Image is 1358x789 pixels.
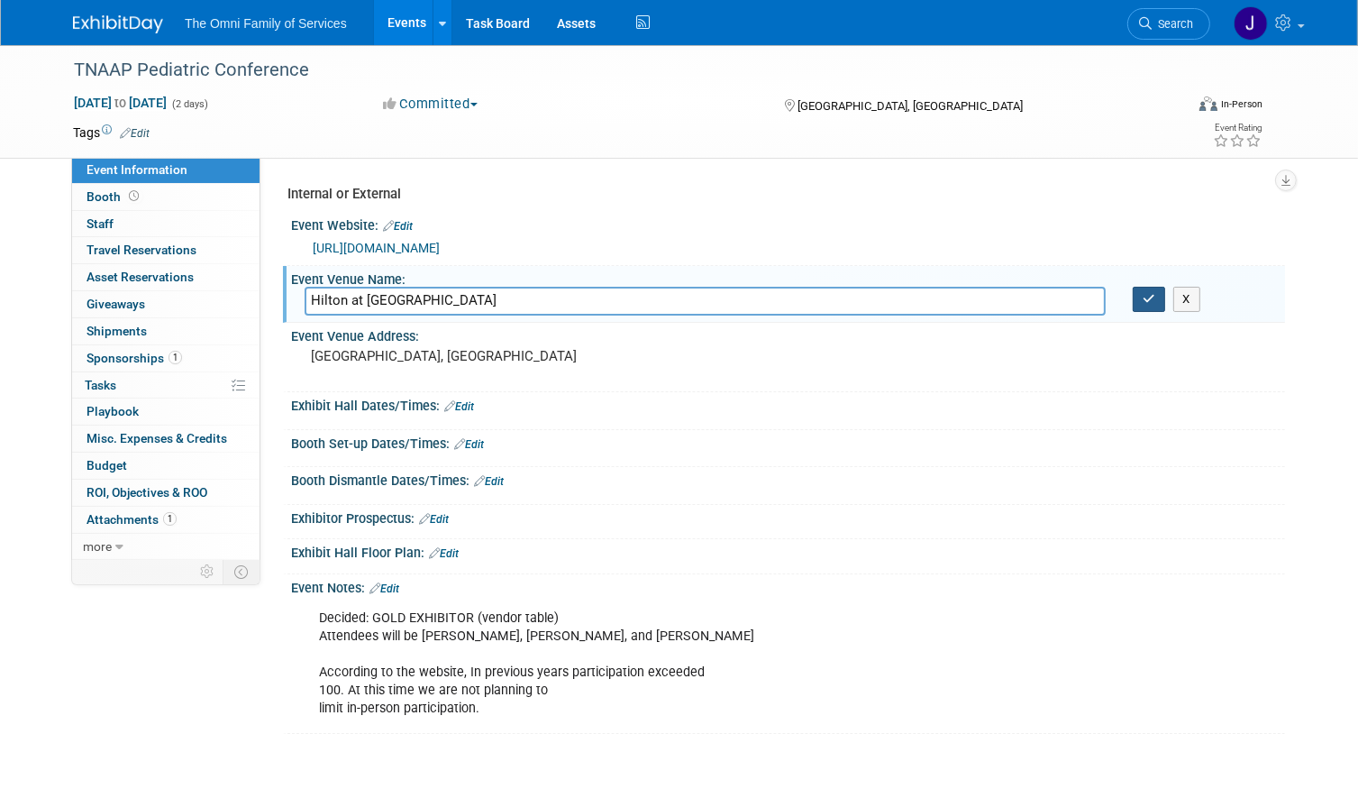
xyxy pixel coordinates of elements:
td: Toggle Event Tabs [223,560,260,583]
a: Asset Reservations [72,264,260,290]
a: more [72,534,260,560]
div: Exhibitor Prospectus: [291,505,1285,528]
a: Budget [72,453,260,479]
div: Event Venue Address: [291,323,1285,345]
span: Misc. Expenses & Credits [87,431,227,445]
button: Committed [378,95,485,114]
span: Staff [87,216,114,231]
div: Exhibit Hall Dates/Times: [291,392,1285,416]
a: Sponsorships1 [72,345,260,372]
a: Edit [474,475,504,488]
span: Booth [87,189,142,204]
a: Giveaways [72,291,260,317]
a: Edit [120,127,150,140]
a: ROI, Objectives & ROO [72,480,260,506]
a: Edit [419,513,449,526]
div: TNAAP Pediatric Conference [68,54,1162,87]
div: Event Format [1087,94,1262,121]
span: The Omni Family of Services [185,16,347,31]
span: Event Information [87,162,187,177]
span: Asset Reservations [87,270,194,284]
span: [GEOGRAPHIC_DATA], [GEOGRAPHIC_DATA] [798,99,1024,113]
a: Edit [383,220,413,233]
div: In-Person [1220,97,1262,111]
span: 1 [163,512,177,526]
a: Edit [429,547,459,560]
img: Format-Inperson.png [1199,96,1217,111]
a: Edit [369,583,399,595]
a: Shipments [72,318,260,344]
span: Giveaways [87,297,145,311]
td: Tags [73,124,150,142]
span: more [83,539,112,554]
a: Staff [72,211,260,237]
span: to [112,96,129,110]
div: Internal or External [287,185,1271,204]
a: Misc. Expenses & Credits [72,426,260,452]
a: Tasks [72,372,260,399]
div: Event Website: [291,212,1285,235]
span: Booth not reserved yet [125,189,142,203]
td: Personalize Event Tab Strip [192,560,223,583]
div: Event Rating [1213,124,1262,133]
span: ROI, Objectives & ROO [87,485,207,500]
span: Shipments [87,324,147,338]
a: Edit [454,438,484,451]
a: Search [1127,8,1210,40]
pre: [GEOGRAPHIC_DATA], [GEOGRAPHIC_DATA] [311,348,686,364]
a: [URL][DOMAIN_NAME] [313,241,440,255]
span: 1 [169,351,182,364]
span: Playbook [87,404,139,418]
div: Exhibit Hall Floor Plan: [291,539,1285,563]
a: Event Information [72,157,260,183]
span: Budget [87,458,127,472]
span: [DATE] [DATE] [73,95,168,111]
a: Playbook [72,399,260,425]
span: (2 days) [170,98,208,110]
span: Tasks [85,378,116,392]
a: Edit [444,400,474,413]
a: Travel Reservations [72,237,260,263]
div: Event Venue Name: [291,266,1285,289]
a: Attachments1 [72,507,260,533]
div: Decided: GOLD EXHIBITOR (vendor table) Attendees will be [PERSON_NAME], [PERSON_NAME], and [PERSO... [306,601,1092,727]
span: Search [1152,17,1193,31]
img: ExhibitDay [73,15,163,33]
div: Booth Set-up Dates/Times: [291,430,1285,454]
button: X [1173,287,1201,312]
span: Travel Reservations [87,243,196,257]
img: John Toomey [1234,6,1268,41]
div: Event Notes: [291,574,1285,598]
span: Attachments [87,512,177,527]
a: Booth [72,184,260,210]
span: Sponsorships [87,351,182,365]
div: Booth Dismantle Dates/Times: [291,467,1285,491]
